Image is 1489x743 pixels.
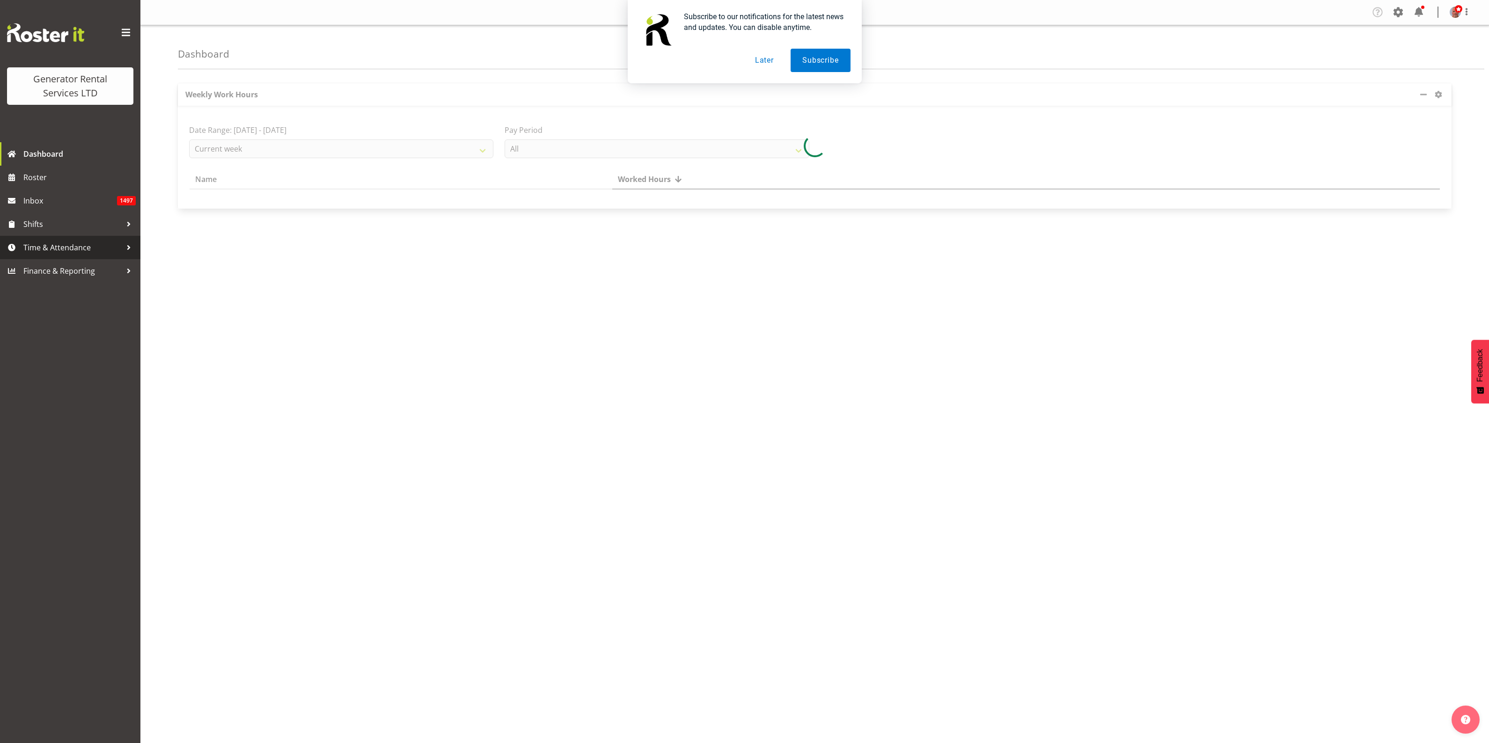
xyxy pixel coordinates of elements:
img: notification icon [639,11,676,49]
span: Time & Attendance [23,240,122,255]
span: 1497 [117,196,136,205]
div: Subscribe to our notifications for the latest news and updates. You can disable anytime. [676,11,851,33]
button: Later [743,49,785,72]
div: Generator Rental Services LTD [16,72,124,100]
span: Shifts [23,217,122,231]
span: Feedback [1476,349,1484,382]
span: Dashboard [23,147,136,161]
span: Roster [23,170,136,184]
span: Finance & Reporting [23,264,122,278]
img: help-xxl-2.png [1461,715,1470,724]
button: Feedback - Show survey [1471,340,1489,403]
button: Subscribe [791,49,850,72]
span: Inbox [23,194,117,208]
